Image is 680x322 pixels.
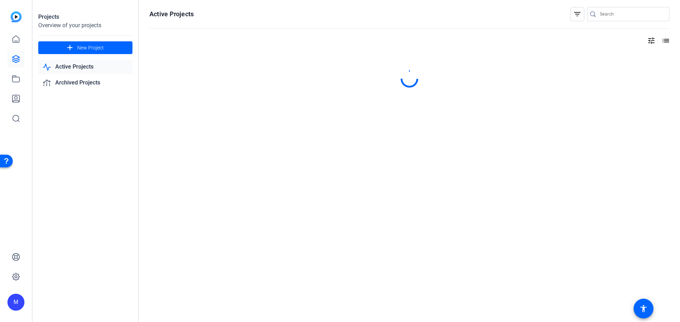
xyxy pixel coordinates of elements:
div: Projects [38,13,132,21]
a: Active Projects [38,60,132,74]
span: New Project [77,44,104,52]
mat-icon: tune [647,36,656,45]
mat-icon: filter_list [573,10,582,18]
div: Overview of your projects [38,21,132,30]
mat-icon: accessibility [639,304,648,313]
mat-icon: list [661,36,669,45]
button: New Project [38,41,132,54]
h1: Active Projects [149,10,194,18]
mat-icon: add [66,43,74,52]
img: blue-gradient.svg [11,11,22,22]
div: M [7,294,24,311]
input: Search [600,10,664,18]
a: Archived Projects [38,76,132,90]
